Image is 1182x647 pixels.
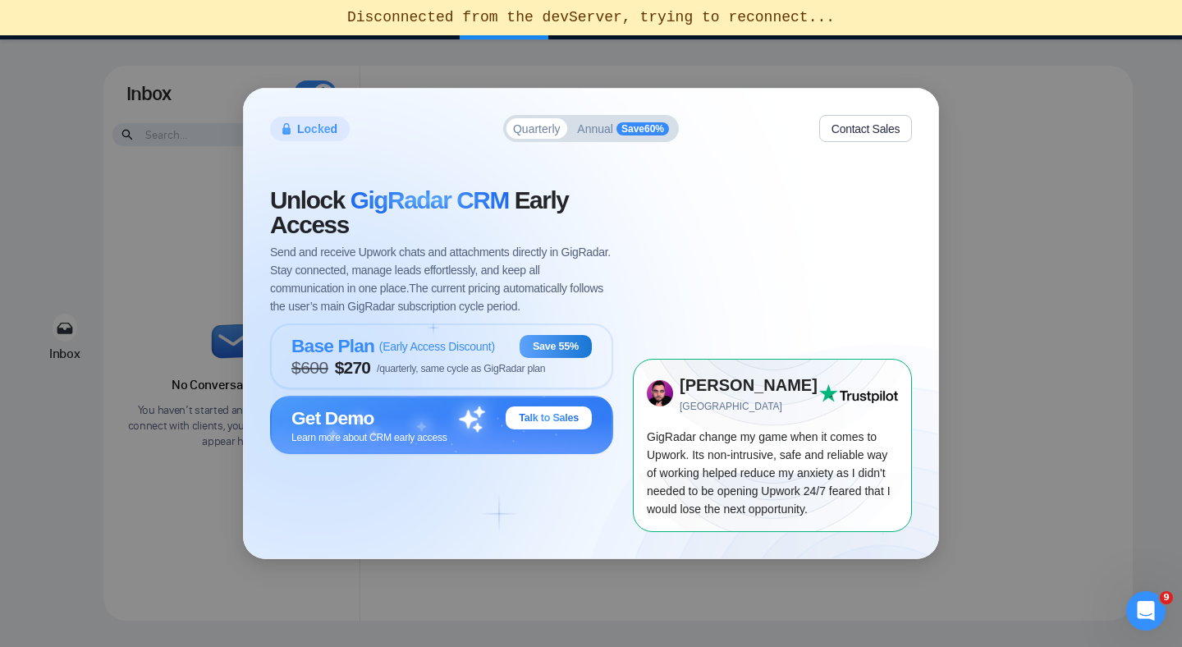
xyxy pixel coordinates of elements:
[819,384,898,403] img: Trust Pilot
[647,380,673,406] img: 73x73.png
[291,407,374,429] span: Get Demo
[519,411,579,424] span: Talk to Sales
[335,358,370,378] span: $ 270
[616,122,669,135] span: Save 60 %
[506,118,567,139] button: Quarterly
[577,123,613,135] span: Annual
[379,340,495,353] span: ( Early Access Discount )
[680,399,819,415] span: [GEOGRAPHIC_DATA]
[1126,591,1166,631] iframe: Intercom live chat
[291,358,328,378] span: $ 600
[570,118,676,139] button: AnnualSave60%
[270,396,613,461] button: Get DemoTalk to SalesLearn more about CRM early access
[533,340,579,353] span: Save 55%
[819,115,912,142] button: Contact Sales
[270,323,613,395] button: Base Plan(Early Access Discount)Save 55%$600$270/quarterly, same cycle as GigRadar plan
[513,123,561,135] span: Quarterly
[270,243,613,315] span: Send and receive Upwork chats and attachments directly in GigRadar. Stay connected, manage leads ...
[297,120,337,138] span: Locked
[647,430,891,516] span: GigRadar change my game when it comes to Upwork. Its non-intrusive, safe and reliable way of work...
[291,335,374,357] span: Base Plan
[377,363,545,374] span: /quarterly, same cycle as GigRadar plan
[291,432,447,443] span: Learn more about CRM early access
[680,376,818,394] strong: [PERSON_NAME]
[270,188,613,237] span: Unlock Early Access
[1160,591,1173,604] span: 9
[350,186,509,213] span: GigRadar CRM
